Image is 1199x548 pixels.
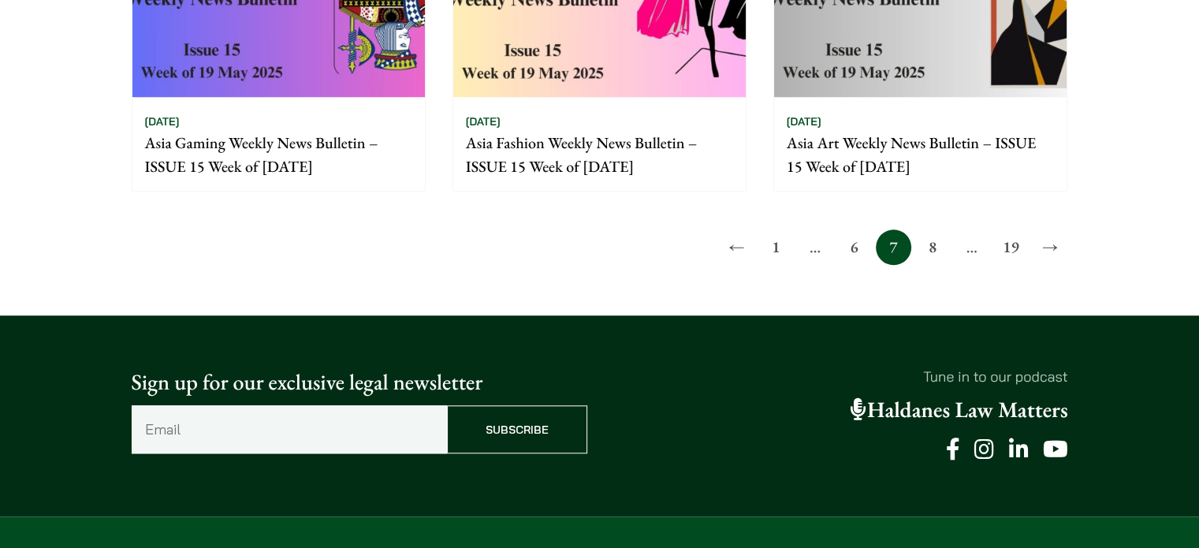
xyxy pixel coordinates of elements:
span: … [797,229,832,265]
time: [DATE] [466,114,501,129]
p: Asia Art Weekly News Bulletin – ISSUE 15 Week of [DATE] [787,131,1054,178]
time: [DATE] [787,114,821,129]
span: … [954,229,989,265]
p: Sign up for our exclusive legal newsletter [132,366,587,399]
a: Haldanes Law Matters [851,396,1068,424]
nav: Posts pagination [132,229,1068,265]
a: 8 [914,229,950,265]
a: 6 [836,229,872,265]
input: Subscribe [447,405,587,453]
input: Email [132,405,447,453]
a: ← [719,229,754,265]
a: 1 [758,229,794,265]
span: 7 [876,229,911,265]
p: Asia Gaming Weekly News Bulletin – ISSUE 15 Week of [DATE] [145,131,412,178]
p: Tune in to our podcast [613,366,1068,387]
a: 19 [993,229,1029,265]
time: [DATE] [145,114,180,129]
p: Asia Fashion Weekly News Bulletin – ISSUE 15 Week of [DATE] [466,131,733,178]
a: → [1033,229,1068,265]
